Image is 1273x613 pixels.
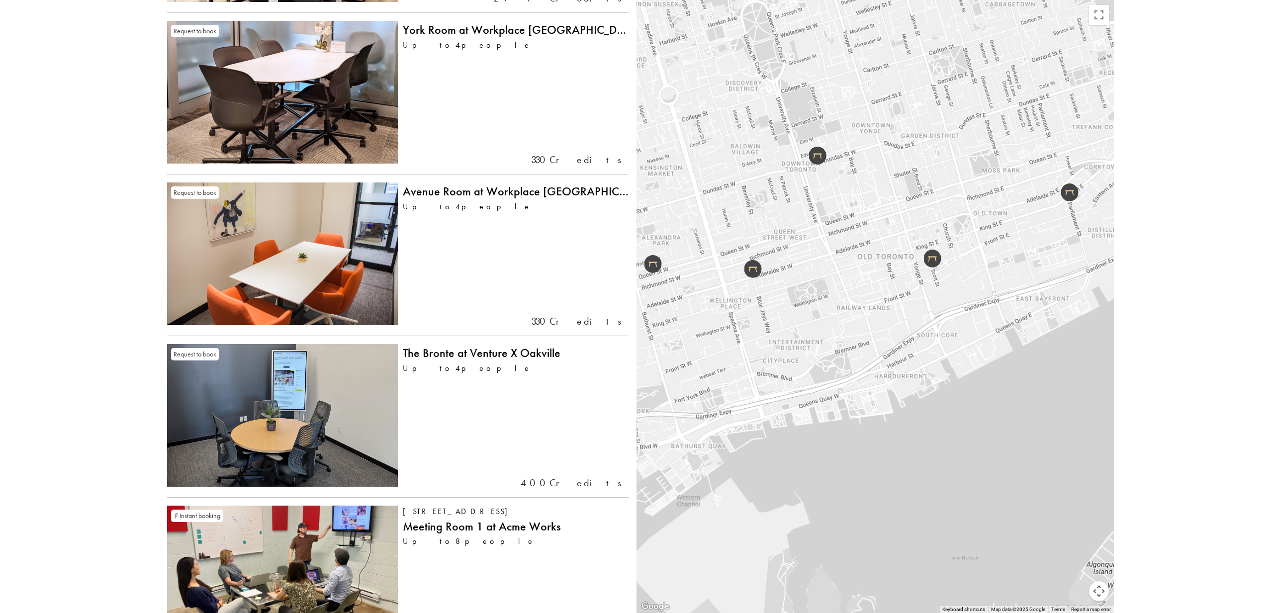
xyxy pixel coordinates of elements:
[1051,607,1065,612] a: Terms (opens in new tab)
[1089,581,1109,601] button: Map camera controls
[403,520,629,534] h4: Meeting Room 1 at Acme Works
[744,260,762,277] img: Wild Room
[403,184,629,199] h4: Avenue Room at Workplace One Bay-Bloor
[991,607,1045,612] span: Map data ©2025 Google
[403,506,517,517] span: [STREET_ADDRESS]
[167,21,629,166] a: York Room Request to bookYork Room at Workplace [GEOGRAPHIC_DATA]Up to4people
[403,362,629,374] span: Up to 4 people
[171,25,219,37] span: Request to book
[1071,607,1111,612] a: Report a map error
[639,600,672,613] img: Google
[531,315,629,328] p: 330 Credits
[167,344,398,487] img: The Bronte
[1089,5,1109,25] button: Toggle fullscreen view
[174,512,179,520] img: Instant Booking
[403,346,629,360] h4: The Bronte at Venture X Oakville
[809,147,826,165] img: Conference Room C1
[924,250,941,267] img: St. Lawrence Room
[531,153,629,166] p: 330 Credits
[639,600,672,613] a: Open this area in Google Maps (opens a new window)
[171,348,219,360] span: Request to book
[1061,183,1079,201] img: Distillery Room
[403,39,629,51] span: Up to 4 people
[403,23,629,37] h4: York Room at Workplace One King East
[403,201,629,213] span: Up to 4 people
[171,510,223,522] span: Instant booking
[942,606,985,613] button: Keyboard shortcuts
[403,535,629,547] span: Up to 8 people
[167,182,398,325] img: Avenue Room
[167,182,629,328] a: Avenue RoomRequest to bookAvenue Room at Workplace [GEOGRAPHIC_DATA]Up to4people
[171,186,219,199] span: Request to book
[167,344,629,489] a: The BronteRequest to bookThe Bronte at Venture X OakvilleUp to4people
[644,255,662,273] img: Kensington Room
[167,21,398,164] img: York Room
[521,476,629,489] p: 400 Credits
